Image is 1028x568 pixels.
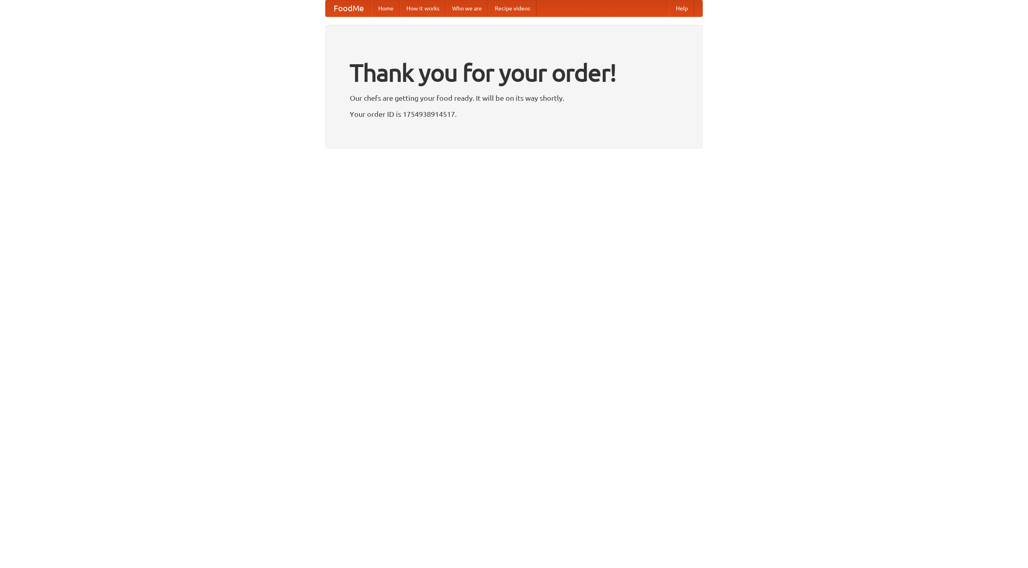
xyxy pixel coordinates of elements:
p: Your order ID is 1754938914517. [350,108,678,120]
a: Who we are [446,0,488,16]
p: Our chefs are getting your food ready. It will be on its way shortly. [350,92,678,104]
a: FoodMe [326,0,372,16]
h1: Thank you for your order! [350,53,678,92]
a: Home [372,0,400,16]
a: Help [669,0,694,16]
a: Recipe videos [488,0,536,16]
a: How it works [400,0,446,16]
